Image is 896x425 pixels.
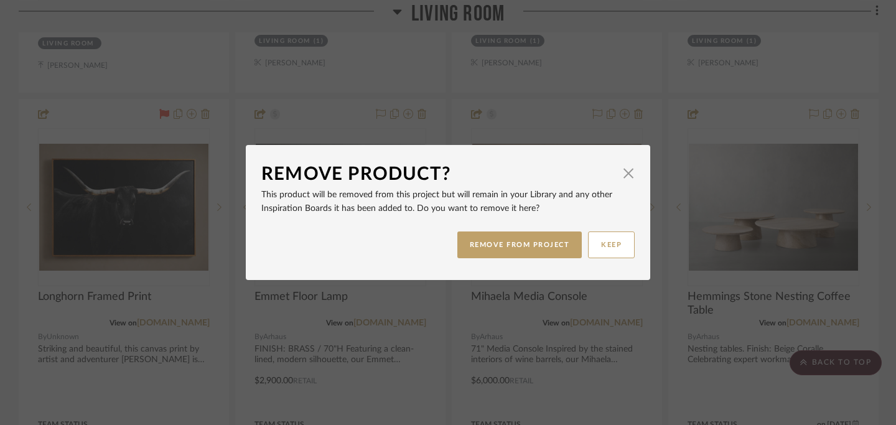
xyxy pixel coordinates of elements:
button: KEEP [588,231,635,258]
div: Remove Product? [261,161,616,188]
button: Close [616,161,641,185]
button: REMOVE FROM PROJECT [457,231,582,258]
dialog-header: Remove Product? [261,161,635,188]
p: This product will be removed from this project but will remain in your Library and any other Insp... [261,188,635,215]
